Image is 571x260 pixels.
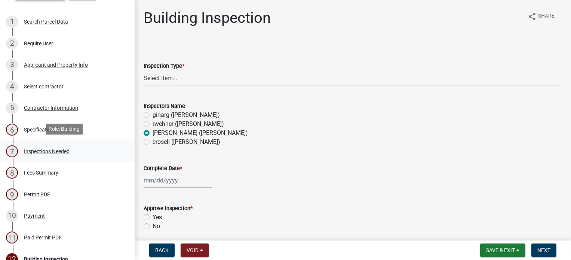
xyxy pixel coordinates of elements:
div: 6 [6,124,18,136]
input: mm/dd/yyyy [144,173,212,188]
label: [PERSON_NAME] ([PERSON_NAME]) [153,129,248,137]
div: Search Parcel Data [24,19,68,24]
div: Paid Permit PDF [24,235,62,240]
button: Back [149,244,175,257]
button: Void [181,244,209,257]
label: crosell ([PERSON_NAME]) [153,137,220,146]
div: 8 [6,167,18,179]
div: 9 [6,188,18,200]
div: 2 [6,37,18,49]
div: Applicant and Property Info [24,62,88,67]
span: Next [537,247,550,253]
div: Contractor Information [24,105,78,111]
div: 10 [6,210,18,222]
h1: Building Inspection [144,9,271,27]
span: Void [187,247,199,253]
div: Fees Summary [24,170,58,175]
label: Inspection Type [144,64,184,69]
label: ginarg ([PERSON_NAME]) [153,111,220,120]
span: Share [538,12,555,21]
div: 1 [6,16,18,28]
span: Save & Exit [486,247,515,253]
div: Role: Building [46,124,83,134]
i: share [528,12,537,21]
div: Require User [24,41,53,46]
div: 4 [6,81,18,93]
label: Inspectors Name [144,104,185,109]
div: 3 [6,59,18,71]
div: Specifications [24,127,56,132]
div: 11 [6,232,18,244]
div: Inspections Needed [24,149,70,154]
button: shareShare [522,9,561,24]
span: Back [155,247,169,253]
label: rwehner ([PERSON_NAME]) [153,120,224,129]
div: Permit PDF [24,192,50,197]
div: Payment [24,213,45,218]
label: Yes [153,213,162,222]
label: Approve Inspection [144,206,193,211]
label: No [153,222,160,231]
div: 5 [6,102,18,114]
div: Select contractor [24,84,64,89]
label: Complete Date [144,166,182,171]
button: Save & Exit [480,244,525,257]
button: Next [531,244,556,257]
div: 7 [6,145,18,157]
